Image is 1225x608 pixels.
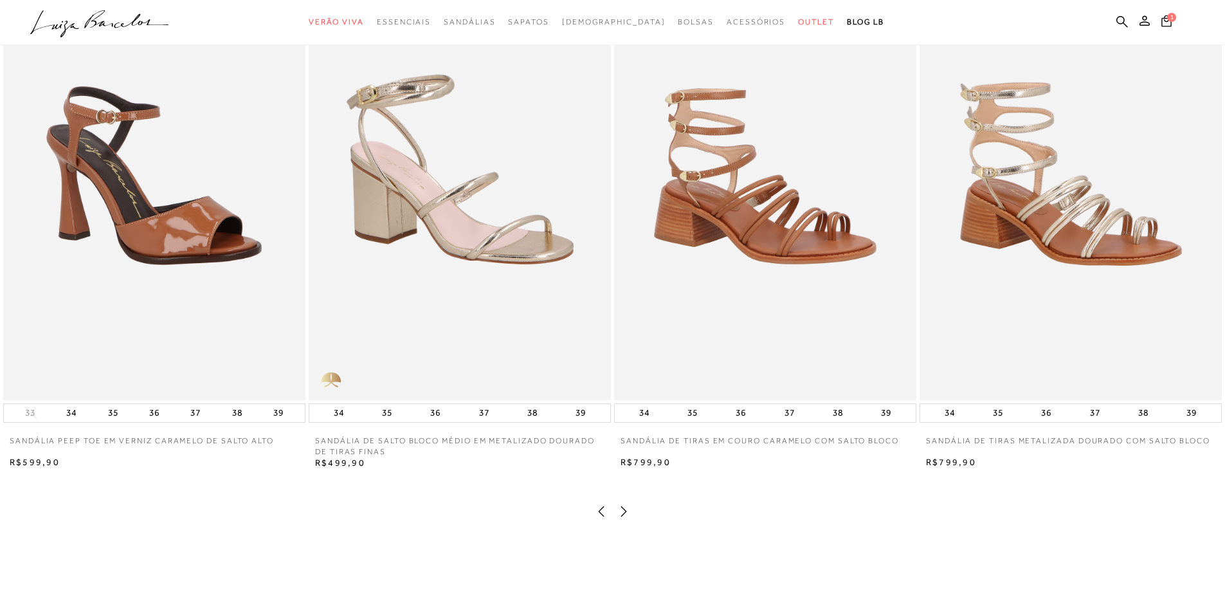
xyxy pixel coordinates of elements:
button: 34 [941,404,959,422]
span: 1 [1167,13,1176,22]
span: R$599,90 [10,457,60,467]
span: Acessórios [727,17,785,26]
button: 35 [378,404,396,422]
button: 34 [330,404,348,422]
a: categoryNavScreenReaderText [798,10,834,34]
button: 35 [684,404,702,422]
button: 39 [269,404,287,422]
button: 36 [145,404,163,422]
a: categoryNavScreenReaderText [309,10,364,34]
span: R$799,90 [926,457,976,467]
button: 38 [228,404,246,422]
a: noSubCategoriesText [562,10,666,34]
button: 33 [21,407,39,419]
span: BLOG LB [847,17,884,26]
a: SANDÁLIA DE TIRAS METALIZADA DOURADO COM SALTO BLOCO [920,436,1217,456]
span: [DEMOGRAPHIC_DATA] [562,17,666,26]
img: golden_caliandra_v6.png [309,362,354,400]
span: Verão Viva [309,17,364,26]
button: 36 [1037,404,1055,422]
button: 34 [635,404,653,422]
button: 39 [877,404,895,422]
span: Outlet [798,17,834,26]
button: 38 [829,404,847,422]
button: 38 [523,404,541,422]
button: 38 [1134,404,1152,422]
button: 37 [781,404,799,422]
a: categoryNavScreenReaderText [727,10,785,34]
button: 39 [572,404,590,422]
span: Sandálias [444,17,495,26]
button: 36 [426,404,444,422]
button: 37 [475,404,493,422]
a: categoryNavScreenReaderText [444,10,495,34]
a: categoryNavScreenReaderText [377,10,431,34]
span: R$499,90 [315,457,365,468]
button: 36 [732,404,750,422]
a: BLOG LB [847,10,884,34]
span: Bolsas [678,17,714,26]
button: 39 [1183,404,1201,422]
button: 37 [186,404,204,422]
a: SANDÁLIA PEEP TOE EM VERNIZ CARAMELO DE SALTO ALTO [3,436,280,456]
a: categoryNavScreenReaderText [678,10,714,34]
button: 35 [104,404,122,422]
span: Sapatos [508,17,549,26]
button: 35 [989,404,1007,422]
span: R$799,90 [621,457,671,467]
span: Essenciais [377,17,431,26]
a: categoryNavScreenReaderText [508,10,549,34]
button: 1 [1157,14,1175,32]
button: 34 [62,404,80,422]
a: SANDÁLIA DE SALTO BLOCO MÉDIO EM METALIZADO DOURADO DE TIRAS FINAS [309,436,611,457]
button: 37 [1086,404,1104,422]
a: SANDÁLIA DE TIRAS EM COURO CARAMELO COM SALTO BLOCO [614,436,905,456]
